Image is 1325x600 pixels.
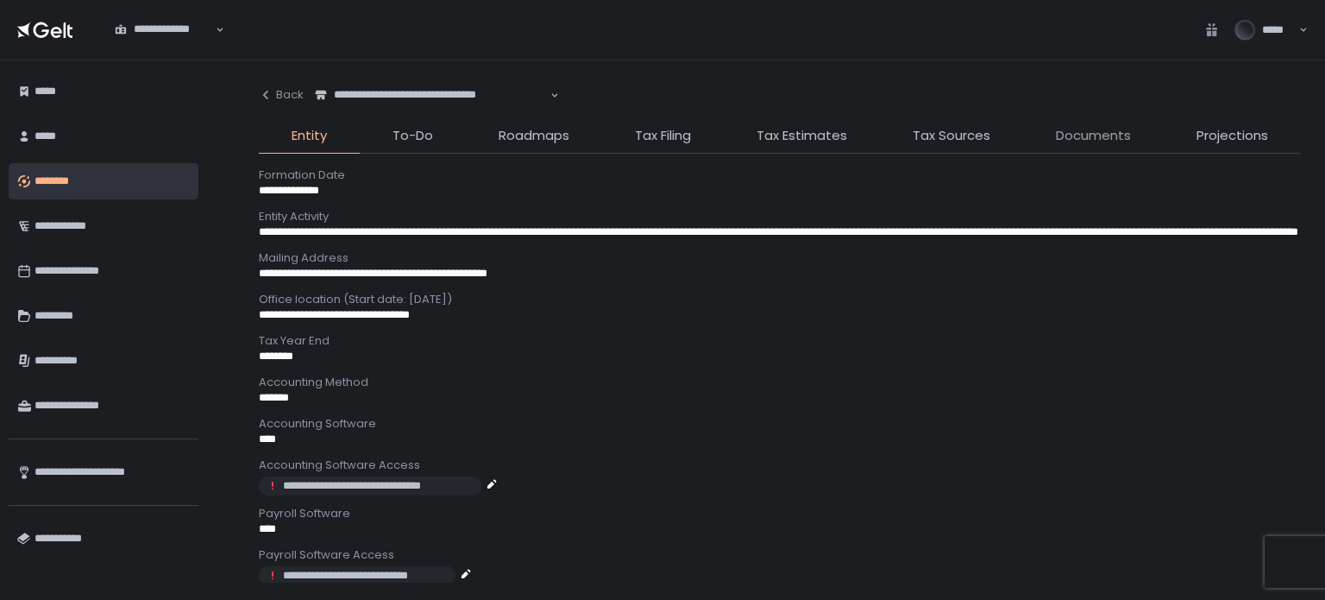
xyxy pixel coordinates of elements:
[304,78,559,114] div: Search for option
[259,458,1301,473] div: Accounting Software Access
[635,126,691,146] span: Tax Filing
[259,87,304,103] div: Back
[259,78,304,112] button: Back
[1056,126,1131,146] span: Documents
[913,126,990,146] span: Tax Sources
[292,126,327,146] span: Entity
[259,167,1301,183] div: Formation Date
[1196,126,1268,146] span: Projections
[259,209,1301,224] div: Entity Activity
[259,333,1301,349] div: Tax Year End
[392,126,433,146] span: To-Do
[104,12,224,48] div: Search for option
[259,506,1301,521] div: Payroll Software
[757,126,847,146] span: Tax Estimates
[315,103,549,120] input: Search for option
[259,375,1301,390] div: Accounting Method
[259,250,1301,266] div: Mailing Address
[259,292,1301,307] div: Office location (Start date: [DATE])
[259,416,1301,432] div: Accounting Software
[499,126,569,146] span: Roadmaps
[115,37,214,54] input: Search for option
[259,547,1301,563] div: Payroll Software Access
